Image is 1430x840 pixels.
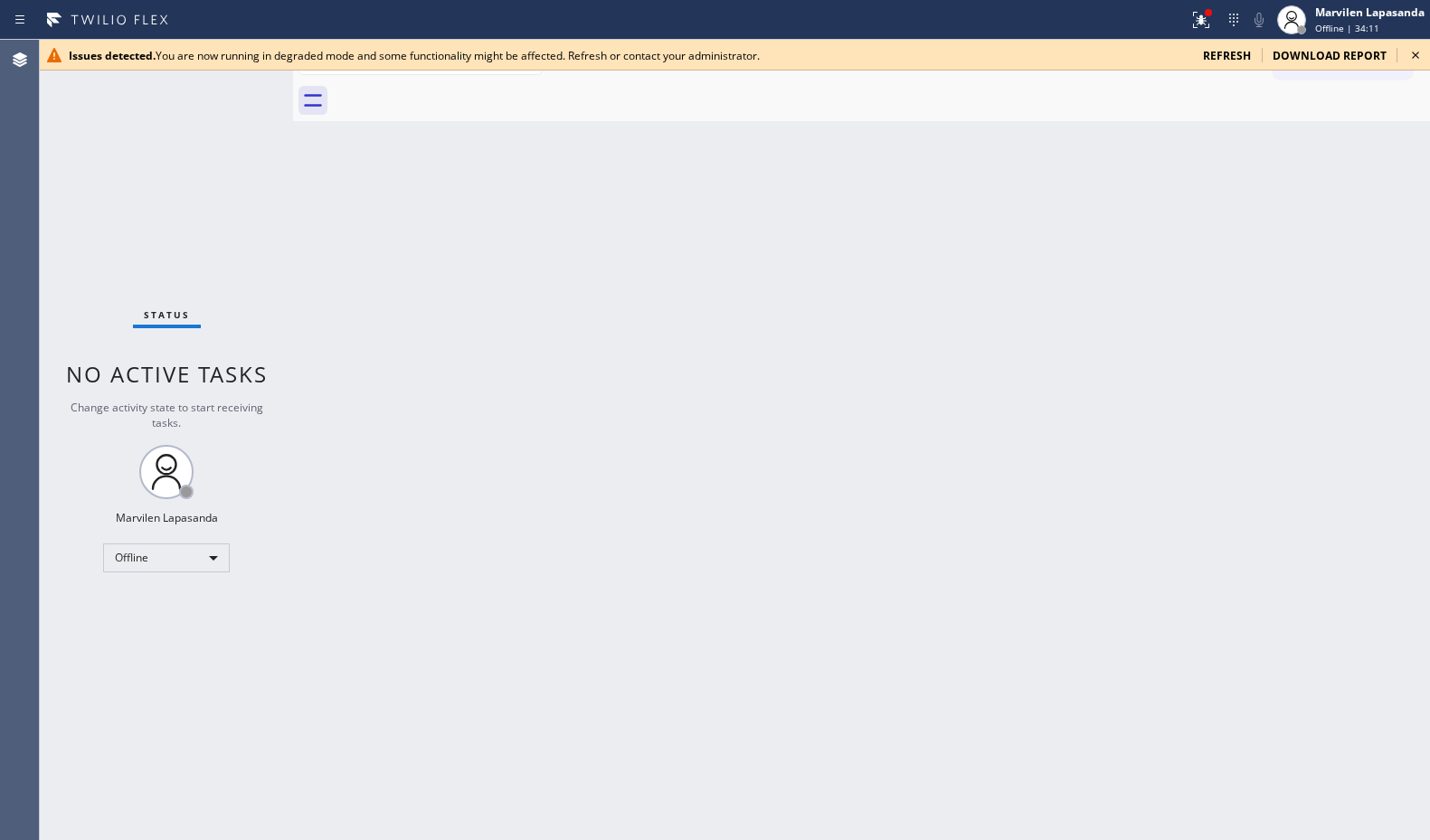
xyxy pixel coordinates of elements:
button: Mute [1246,7,1272,33]
div: You are now running in degraded mode and some functionality might be affected. Refresh or contact... [69,48,1189,63]
div: Marvilen Lapasanda [1315,5,1425,20]
span: Status [144,308,190,321]
span: Offline | 34:11 [1315,22,1379,34]
b: Issues detected. [69,48,156,63]
span: No active tasks [66,359,268,389]
span: download report [1273,48,1387,63]
span: Change activity state to start receiving tasks. [71,400,263,430]
div: Offline [103,543,230,572]
span: refresh [1203,48,1251,63]
div: Marvilen Lapasanda [116,510,218,525]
